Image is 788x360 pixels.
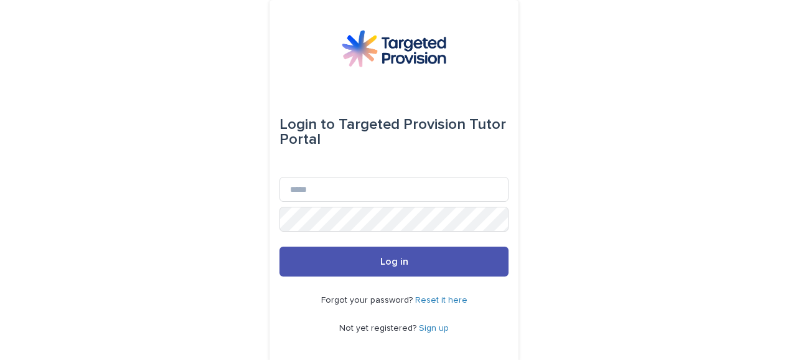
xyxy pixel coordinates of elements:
a: Sign up [419,324,449,333]
a: Reset it here [415,296,467,305]
img: M5nRWzHhSzIhMunXDL62 [342,30,446,67]
button: Log in [279,247,509,277]
div: Targeted Provision Tutor Portal [279,107,509,157]
span: Login to [279,117,335,132]
span: Forgot your password? [321,296,415,305]
span: Log in [380,257,408,267]
span: Not yet registered? [339,324,419,333]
